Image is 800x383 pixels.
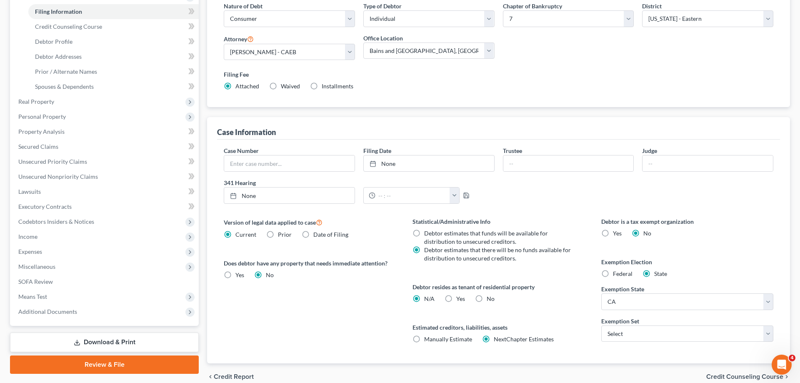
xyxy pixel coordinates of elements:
span: Installments [322,83,353,90]
a: Prior / Alternate Names [28,64,199,79]
i: chevron_right [783,373,790,380]
span: Spouses & Dependents [35,83,94,90]
label: Exemption Election [601,258,773,266]
span: Date of Filing [313,231,348,238]
label: Case Number [224,146,259,155]
a: Filing Information [28,4,199,19]
span: Unsecured Nonpriority Claims [18,173,98,180]
label: Version of legal data applied to case [224,217,396,227]
label: Type of Debtor [363,2,402,10]
span: Credit Counseling Course [706,373,783,380]
span: Property Analysis [18,128,65,135]
label: Chapter of Bankruptcy [503,2,562,10]
a: Executory Contracts [12,199,199,214]
span: Debtor Addresses [35,53,82,60]
span: Debtor estimates that funds will be available for distribution to unsecured creditors. [424,230,548,245]
label: Filing Date [363,146,391,155]
span: Attached [235,83,259,90]
span: Filing Information [35,8,82,15]
span: Yes [235,271,244,278]
span: No [266,271,274,278]
span: Unsecured Priority Claims [18,158,87,165]
label: Office Location [363,34,403,43]
span: Prior [278,231,292,238]
a: Debtor Addresses [28,49,199,64]
label: Nature of Debt [224,2,262,10]
span: Executory Contracts [18,203,72,210]
span: Miscellaneous [18,263,55,270]
label: 341 Hearing [220,178,499,187]
a: SOFA Review [12,274,199,289]
span: Additional Documents [18,308,77,315]
input: -- [642,155,773,171]
label: Exemption State [601,285,644,293]
a: None [364,155,494,171]
label: Filing Fee [224,70,773,79]
label: Debtor resides as tenant of residential property [412,283,585,291]
span: Prior / Alternate Names [35,68,97,75]
label: Debtor is a tax exempt organization [601,217,773,226]
a: Credit Counseling Course [28,19,199,34]
span: Means Test [18,293,47,300]
span: NextChapter Estimates [494,335,554,343]
label: Attorney [224,34,254,44]
span: Real Property [18,98,54,105]
input: -- [503,155,634,171]
label: Does debtor have any property that needs immediate attention? [224,259,396,268]
button: Credit Counseling Course chevron_right [706,373,790,380]
iframe: Intercom live chat [772,355,792,375]
a: Debtor Profile [28,34,199,49]
span: Current [235,231,256,238]
label: Statistical/Administrative Info [412,217,585,226]
span: 4 [789,355,795,361]
span: N/A [424,295,435,302]
a: Secured Claims [12,139,199,154]
span: Lawsuits [18,188,41,195]
span: Credit Counseling Course [35,23,102,30]
a: Property Analysis [12,124,199,139]
span: Income [18,233,37,240]
input: -- : -- [375,188,450,203]
span: Manually Estimate [424,335,472,343]
span: State [654,270,667,277]
span: Secured Claims [18,143,58,150]
label: Trustee [503,146,522,155]
a: Download & Print [10,333,199,352]
span: No [487,295,495,302]
a: Unsecured Nonpriority Claims [12,169,199,184]
a: Spouses & Dependents [28,79,199,94]
span: Yes [456,295,465,302]
span: Debtor Profile [35,38,72,45]
span: Personal Property [18,113,66,120]
label: Estimated creditors, liabilities, assets [412,323,585,332]
a: Unsecured Priority Claims [12,154,199,169]
span: No [643,230,651,237]
a: Lawsuits [12,184,199,199]
i: chevron_left [207,373,214,380]
label: Judge [642,146,657,155]
label: District [642,2,662,10]
span: SOFA Review [18,278,53,285]
span: Credit Report [214,373,254,380]
span: Federal [613,270,632,277]
button: chevron_left Credit Report [207,373,254,380]
span: Expenses [18,248,42,255]
div: Case Information [217,127,276,137]
a: Review & File [10,355,199,374]
label: Exemption Set [601,317,639,325]
span: Debtor estimates that there will be no funds available for distribution to unsecured creditors. [424,246,571,262]
span: Codebtors Insiders & Notices [18,218,94,225]
span: Waived [281,83,300,90]
input: Enter case number... [224,155,355,171]
a: None [224,188,355,203]
span: Yes [613,230,622,237]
